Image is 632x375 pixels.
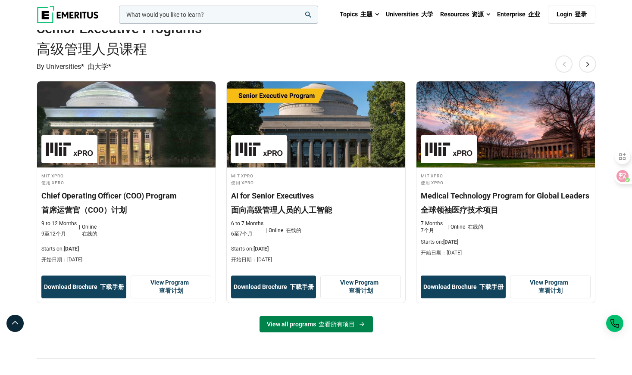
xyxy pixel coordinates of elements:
[421,11,433,18] font: 大学
[421,190,591,215] h3: Medical Technology Program for Global Leaders
[421,172,591,186] h4: MIT xPRO
[82,231,97,237] font: 在线的
[416,81,595,167] img: Medical Technology Program for Global Leaders | Online Healthcare Course
[37,20,539,61] h2: Senior Executive Programs
[64,246,79,252] span: [DATE]
[290,283,314,290] font: 下载手册
[447,250,462,256] span: [DATE]
[37,61,595,72] p: By Universities*
[548,6,595,24] a: Login 登录
[266,227,301,234] p: Online
[41,245,211,267] p: Starts on:
[421,205,498,214] font: 全球领袖医疗技术项目
[575,11,587,18] font: 登录
[538,287,563,294] font: 查看计划
[579,55,596,72] button: Next
[421,239,591,260] p: Starts on:
[472,11,484,18] font: 资源
[41,179,64,186] font: 使用 xPRO
[447,223,483,231] p: Online
[41,231,66,237] font: 9至12个月
[67,257,82,263] span: [DATE]
[41,276,126,298] button: Download Brochure 下载手册
[231,231,253,237] font: 6至7个月
[510,276,591,298] a: View Program
[528,11,540,18] font: 企业
[231,220,263,242] p: 6 to 7 Months
[131,276,211,298] a: View Program
[421,276,506,298] button: Download Brochure 下载手册
[37,81,216,167] img: Chief Operating Officer (COO) Program | Online Leadership Course
[443,239,458,245] span: [DATE]
[231,245,401,267] p: Starts on:
[231,190,401,215] h3: AI for Senior Executives
[425,139,472,159] img: MIT xPRO
[231,276,316,298] button: Download Brochure 下载手册
[421,179,444,186] font: 使用 xPRO
[41,205,127,214] font: 首席运营官（COO）计划
[253,246,269,252] span: [DATE]
[231,257,272,263] font: 开始日期：
[231,172,401,186] h4: MIT xPRO
[41,172,211,186] h4: MIT xPRO
[319,321,355,328] font: 查看所有项目
[479,283,504,290] font: 下载手册
[421,250,462,256] font: 开始日期：
[159,287,183,294] font: 查看计划
[79,223,99,238] p: Online
[227,81,405,271] a: AI and Machine Learning Course by MIT xPRO - October 16, 2025 MIT xPRO MIT xPRO 使用 xPRO AI for Se...
[349,287,373,294] font: 查看计划
[46,139,93,159] img: MIT xPRO
[119,6,318,24] input: woocommerce-product-search-field-0
[100,283,124,290] font: 下载手册
[257,257,272,263] span: [DATE]
[421,220,445,235] p: 7 Months
[231,179,254,186] font: 使用 xPRO
[286,227,301,233] font: 在线的
[260,316,373,332] a: View all programs 查看所有项目
[555,55,573,72] button: Previous
[227,81,405,167] img: AI for Senior Executives | Online AI and Machine Learning Course
[41,257,82,263] font: 开始日期：
[37,81,216,271] a: Leadership Course by MIT xPRO - September 23, 2025 MIT xPRO MIT xPRO 使用 xPRO Chief Operating Offi...
[235,139,283,159] img: MIT xPRO
[37,41,147,57] font: 高级管理人员课程
[416,81,595,264] a: Healthcare Course by MIT xPRO - December 8, 2025 MIT xPRO MIT xPRO 使用 xPRO Medical Technology Pro...
[231,205,332,214] font: 面向高级管理人员的人工智能
[320,276,401,298] a: View Program
[41,220,77,242] p: 9 to 12 Months
[360,11,372,18] font: 主题
[468,224,483,230] font: 在线的
[421,227,434,233] font: 7个月
[41,190,211,215] h3: Chief Operating Officer (COO) Program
